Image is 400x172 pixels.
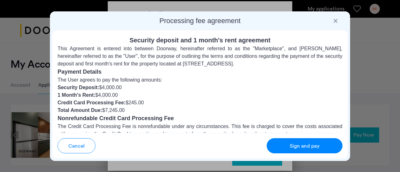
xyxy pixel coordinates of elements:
p: The User agrees to pay the following amounts: [58,76,342,84]
p: The Credit Card Processing Fee is nonrefundable under any circumstances. This fee is charged to c... [58,123,342,138]
button: button [58,138,95,153]
button: button [267,138,342,153]
li: $4,000.00 [58,91,342,99]
h3: Nonrefundable Credit Card Processing Fee [58,114,342,123]
strong: Security Deposit: [58,85,99,90]
span: Cancel [68,142,85,150]
span: Sign and pay [290,142,319,150]
li: $4,000.00 [58,84,342,91]
strong: 1 Month's Rent: [58,92,95,98]
strong: Total Amount Due: [58,107,102,113]
li: $7,245.00 [58,107,342,114]
h3: Payment Details [58,68,342,76]
h2: Processing fee agreement [52,16,348,25]
li: $245.00 [58,99,342,107]
p: This Agreement is entered into between Doorway, hereinafter referred to as the "Marketplace", and... [58,45,342,68]
h2: Security deposit and 1 month's rent agreement [58,35,342,45]
strong: Credit Card Processing Fee: [58,100,125,105]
